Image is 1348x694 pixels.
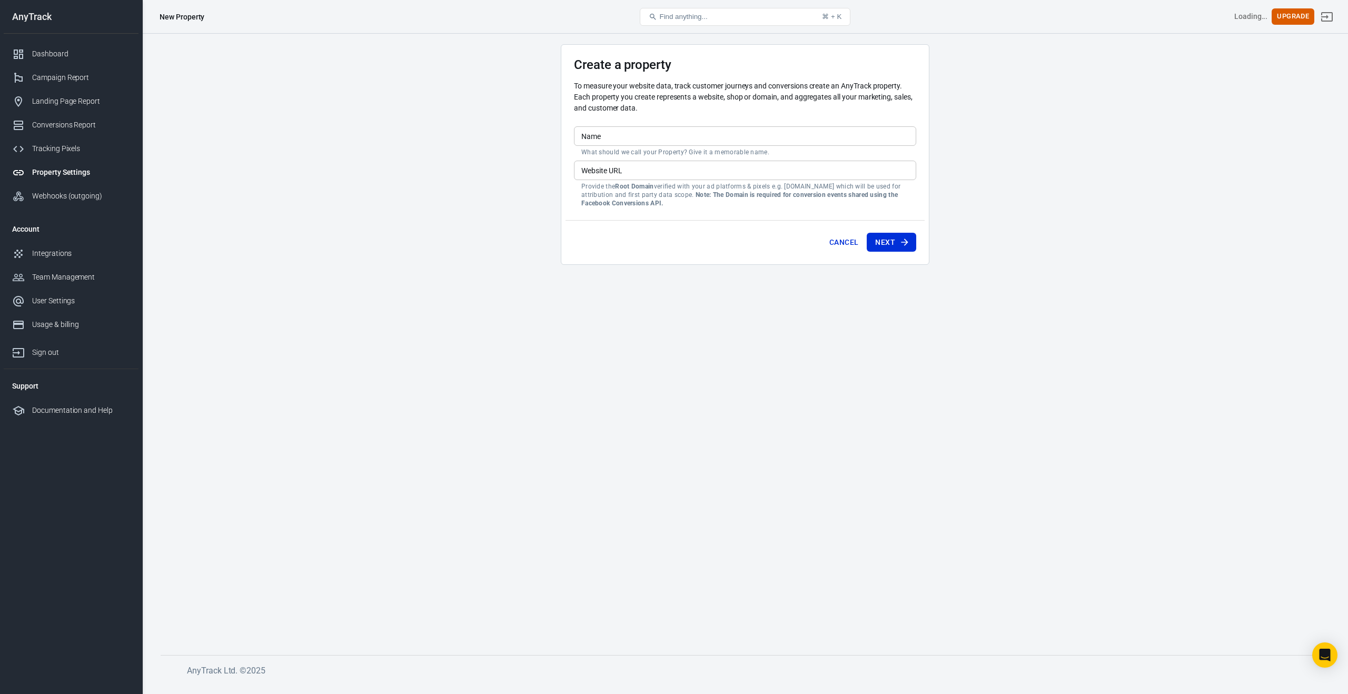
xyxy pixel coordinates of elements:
[4,137,138,161] a: Tracking Pixels
[32,48,130,60] div: Dashboard
[4,265,138,289] a: Team Management
[4,66,138,90] a: Campaign Report
[1234,11,1268,22] div: Account id: <>
[1312,642,1337,668] div: Open Intercom Messenger
[32,96,130,107] div: Landing Page Report
[32,319,130,330] div: Usage & billing
[1272,8,1314,25] button: Upgrade
[4,313,138,336] a: Usage & billing
[4,373,138,399] li: Support
[4,161,138,184] a: Property Settings
[867,233,916,252] button: Next
[32,72,130,83] div: Campaign Report
[574,81,916,114] p: To measure your website data, track customer journeys and conversions create an AnyTrack property...
[659,13,707,21] span: Find anything...
[32,405,130,416] div: Documentation and Help
[574,57,916,72] h3: Create a property
[574,161,916,180] input: example.com
[32,295,130,306] div: User Settings
[581,191,898,207] strong: Note: The Domain is required for conversion events shared using the Facebook Conversions API.
[581,182,909,207] p: Provide the verified with your ad platforms & pixels e.g. [DOMAIN_NAME] which will be used for at...
[640,8,850,26] button: Find anything...⌘ + K
[32,167,130,178] div: Property Settings
[160,12,204,22] div: New Property
[615,183,653,190] strong: Root Domain
[32,347,130,358] div: Sign out
[4,242,138,265] a: Integrations
[581,148,909,156] p: What should we call your Property? Give it a memorable name.
[4,289,138,313] a: User Settings
[4,90,138,113] a: Landing Page Report
[574,126,916,146] input: Your Website Name
[32,248,130,259] div: Integrations
[4,113,138,137] a: Conversions Report
[32,120,130,131] div: Conversions Report
[4,42,138,66] a: Dashboard
[822,13,841,21] div: ⌘ + K
[4,12,138,22] div: AnyTrack
[4,336,138,364] a: Sign out
[825,233,863,252] button: Cancel
[4,184,138,208] a: Webhooks (outgoing)
[32,143,130,154] div: Tracking Pixels
[1314,4,1340,29] a: Sign out
[32,272,130,283] div: Team Management
[4,216,138,242] li: Account
[32,191,130,202] div: Webhooks (outgoing)
[187,664,977,677] h6: AnyTrack Ltd. © 2025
